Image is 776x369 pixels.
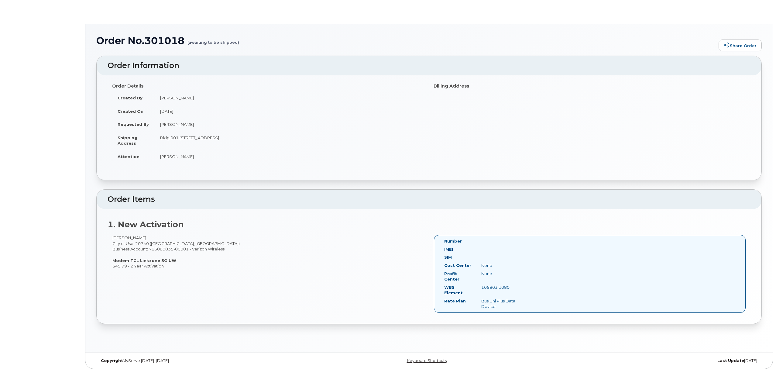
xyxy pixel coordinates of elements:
[444,298,466,304] label: Rate Plan
[477,263,529,268] div: None
[108,195,750,204] h2: Order Items
[118,154,139,159] strong: Attention
[155,91,424,105] td: [PERSON_NAME]
[155,150,424,163] td: [PERSON_NAME]
[444,238,462,244] label: Number
[118,135,137,146] strong: Shipping Address
[187,35,239,45] small: (awaiting to be shipped)
[112,258,176,263] strong: Modem TCL Linkzone 5G UW
[434,84,746,89] h4: Billing Address
[108,235,429,269] div: [PERSON_NAME] City of Use: 20740 ([GEOGRAPHIC_DATA], [GEOGRAPHIC_DATA]) Business Account: 7860808...
[477,285,529,290] div: 105803.1080
[444,271,472,282] label: Profit Center
[477,298,529,309] div: Bus Unl Plus Data Device
[477,271,529,277] div: None
[444,247,453,252] label: IMEI
[112,84,424,89] h4: Order Details
[155,131,424,150] td: Bldg 001 [STREET_ADDRESS]
[444,285,472,296] label: WBS Element
[118,95,142,100] strong: Created By
[155,118,424,131] td: [PERSON_NAME]
[118,122,149,127] strong: Requested By
[108,61,750,70] h2: Order Information
[444,263,471,268] label: Cost Center
[540,358,762,363] div: [DATE]
[108,219,184,229] strong: 1. New Activation
[96,35,716,46] h1: Order No.301018
[407,358,447,363] a: Keyboard Shortcuts
[717,358,744,363] strong: Last Update
[155,105,424,118] td: [DATE]
[444,254,452,260] label: SIM
[118,109,143,114] strong: Created On
[96,358,318,363] div: MyServe [DATE]–[DATE]
[101,358,123,363] strong: Copyright
[719,40,762,52] a: Share Order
